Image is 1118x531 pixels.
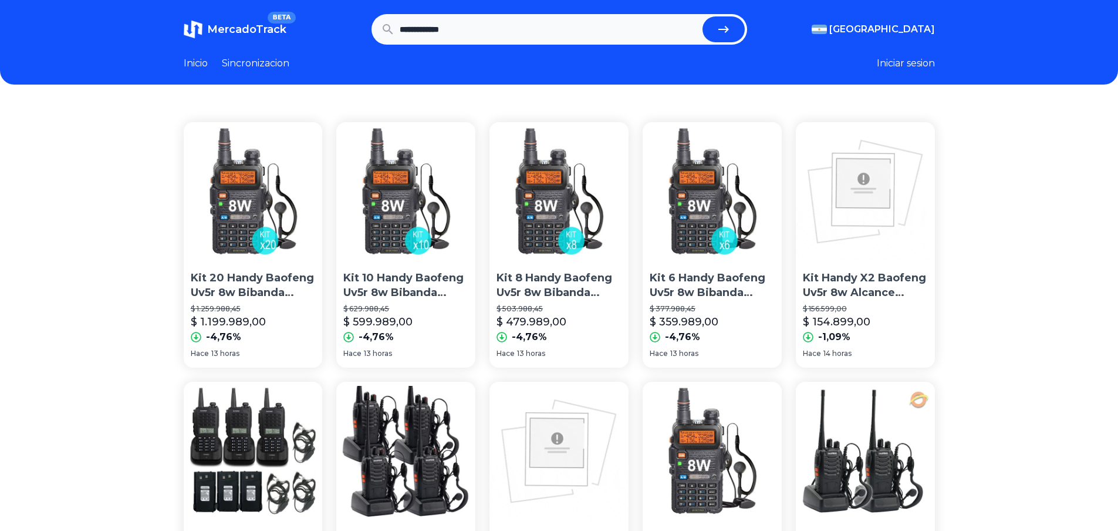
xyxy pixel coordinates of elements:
[343,304,468,314] p: $ 629.988,45
[803,314,870,330] p: $ 154.899,00
[343,271,468,300] p: Kit 10 Handy Baofeng Uv5r 8w Bibanda Radio Walkie Talkie Vhf Uhf + Auricular Manos Libres
[184,382,323,521] img: Kit Handy X3 Walkie Talkie Baofeng Uv-6r + 3 Baterias
[517,349,545,358] span: 13 horas
[343,349,362,358] span: Hace
[359,330,394,344] p: -4,76%
[211,349,239,358] span: 13 horas
[222,56,289,70] a: Sincronizacion
[489,122,629,261] img: Kit 8 Handy Baofeng Uv5r 8w Bibanda Radio Walkie Talkie Vhf Uhf + Auricular Manos Libres
[812,22,935,36] button: [GEOGRAPHIC_DATA]
[496,314,566,330] p: $ 479.989,00
[184,56,208,70] a: Inicio
[643,122,782,261] img: Kit 6 Handy Baofeng Uv5r 8w Bibanda Radio Walkie Talkie Vhf Uhf + Auricular Manos Libres
[796,122,935,261] img: Kit Handy X2 Baofeng Uv5r 8w Alcance Doble Band + 4 Baterias
[191,349,209,358] span: Hace
[184,20,202,39] img: MercadoTrack
[670,349,698,358] span: 13 horas
[489,382,629,521] img: Handy Baofeng Uv5r Bateria Extra 3800 Original Oficial
[191,314,266,330] p: $ 1.199.989,00
[803,304,928,314] p: $ 156.599,00
[496,271,622,300] p: Kit 8 Handy Baofeng Uv5r 8w Bibanda Radio Walkie Talkie Vhf Uhf + Auricular Manos Libres
[803,271,928,300] p: Kit Handy X2 Baofeng Uv5r 8w Alcance Doble Band + 4 Baterias
[184,122,323,368] a: Kit 20 Handy Baofeng Uv5r 8w Bibanda Radio Walkie Talkie Vhf Uhf + Auricular Manos LibresKit 20 H...
[512,330,547,344] p: -4,76%
[796,122,935,368] a: Kit Handy X2 Baofeng Uv5r 8w Alcance Doble Band + 4 BateriasKit Handy X2 Baofeng Uv5r 8w Alcance ...
[823,349,852,358] span: 14 horas
[665,330,700,344] p: -4,76%
[818,330,850,344] p: -1,09%
[643,122,782,368] a: Kit 6 Handy Baofeng Uv5r 8w Bibanda Radio Walkie Talkie Vhf Uhf + Auricular Manos LibresKit 6 Han...
[336,122,475,261] img: Kit 10 Handy Baofeng Uv5r 8w Bibanda Radio Walkie Talkie Vhf Uhf + Auricular Manos Libres
[650,271,775,300] p: Kit 6 Handy Baofeng Uv5r 8w Bibanda Radio Walkie Talkie Vhf Uhf + Auricular Manos Libres
[812,25,827,34] img: Argentina
[336,382,475,521] img: Kit X 4 Handy Baofeng Radio Walkie Talkie Bf888s 16ch - Uhf
[650,304,775,314] p: $ 377.988,45
[796,382,935,521] img: Handy Radio Manos Libres Baofeng Walkie Talkie Recargable
[489,122,629,368] a: Kit 8 Handy Baofeng Uv5r 8w Bibanda Radio Walkie Talkie Vhf Uhf + Auricular Manos LibresKit 8 Han...
[268,12,295,23] span: BETA
[877,56,935,70] button: Iniciar sesion
[650,349,668,358] span: Hace
[496,349,515,358] span: Hace
[496,304,622,314] p: $ 503.988,45
[650,314,718,330] p: $ 359.989,00
[191,304,316,314] p: $ 1.259.988,45
[184,20,286,39] a: MercadoTrackBETA
[191,271,316,300] p: Kit 20 Handy Baofeng Uv5r 8w Bibanda Radio Walkie Talkie Vhf Uhf + Auricular Manos Libres
[207,23,286,36] span: MercadoTrack
[206,330,241,344] p: -4,76%
[336,122,475,368] a: Kit 10 Handy Baofeng Uv5r 8w Bibanda Radio Walkie Talkie Vhf Uhf + Auricular Manos LibresKit 10 H...
[803,349,821,358] span: Hace
[829,22,935,36] span: [GEOGRAPHIC_DATA]
[343,314,413,330] p: $ 599.989,00
[643,382,782,521] img: Handy Baofeng Uv5r 8w Bibanda Radio Walkie Talkie Vhf Uhf Con Auricular Manos Libres
[184,122,323,261] img: Kit 20 Handy Baofeng Uv5r 8w Bibanda Radio Walkie Talkie Vhf Uhf + Auricular Manos Libres
[364,349,392,358] span: 13 horas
